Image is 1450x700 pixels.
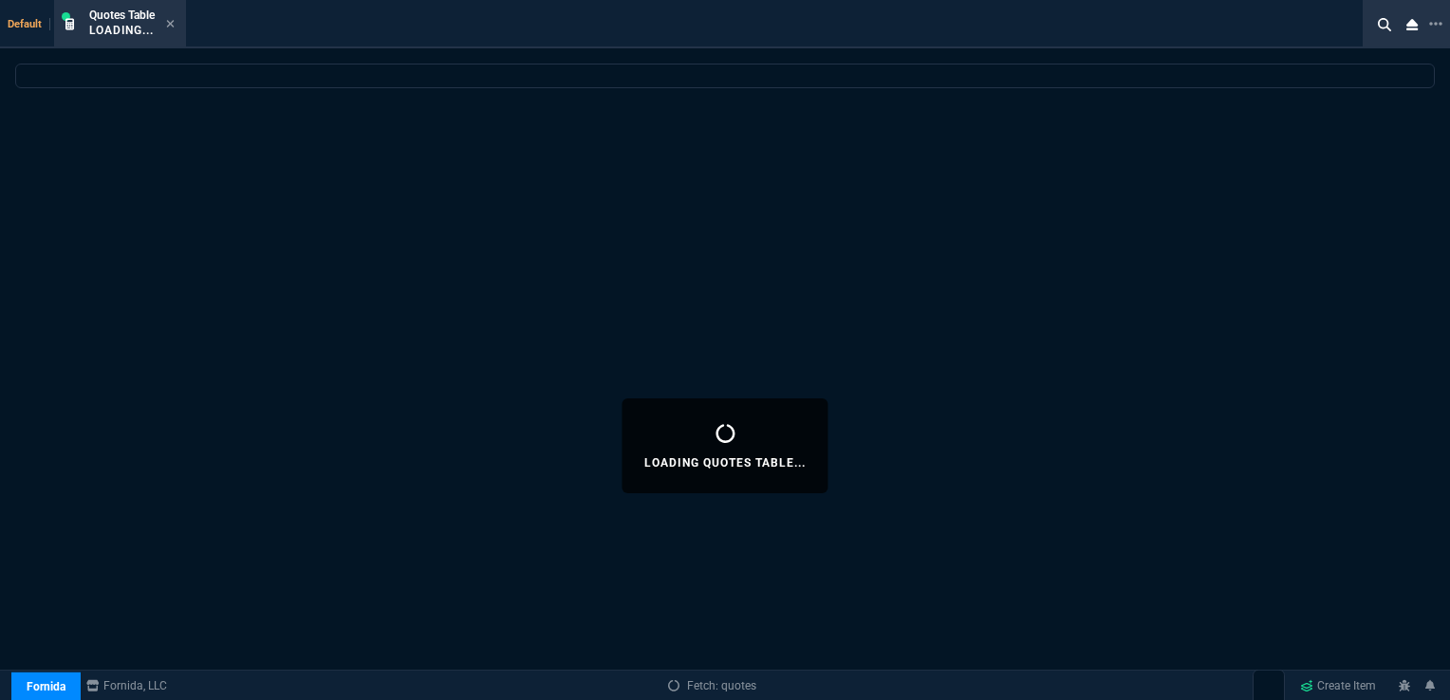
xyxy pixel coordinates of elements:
p: Loading Quotes Table... [644,455,805,470]
nx-icon: Search [1370,13,1399,36]
a: Fetch: quotes [668,677,756,694]
nx-icon: Open New Tab [1429,15,1442,33]
p: Loading... [89,23,155,38]
a: msbcCompanyName [81,677,173,694]
span: Quotes Table [89,9,155,22]
a: Create Item [1292,672,1384,700]
span: Default [8,18,50,30]
nx-icon: Close Tab [166,17,175,32]
nx-icon: Close Workbench [1399,13,1425,36]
